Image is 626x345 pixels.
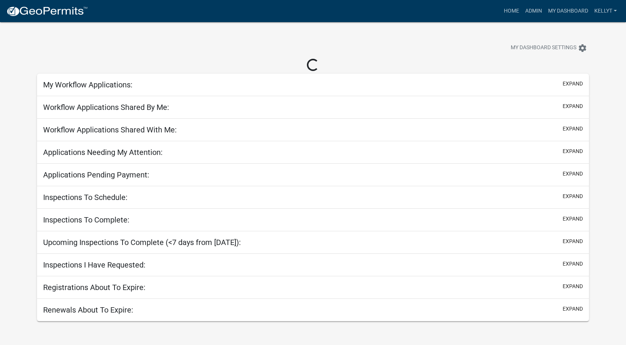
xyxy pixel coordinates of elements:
[43,305,133,314] h5: Renewals About To Expire:
[578,44,587,53] i: settings
[522,4,545,18] a: Admin
[563,147,583,155] button: expand
[43,260,145,269] h5: Inspections I Have Requested:
[43,103,169,112] h5: Workflow Applications Shared By Me:
[43,238,241,247] h5: Upcoming Inspections To Complete (<7 days from [DATE]):
[563,80,583,88] button: expand
[43,80,132,89] h5: My Workflow Applications:
[563,237,583,245] button: expand
[563,192,583,200] button: expand
[545,4,591,18] a: My Dashboard
[511,44,576,53] span: My Dashboard Settings
[43,148,163,157] h5: Applications Needing My Attention:
[43,215,129,224] h5: Inspections To Complete:
[43,125,177,134] h5: Workflow Applications Shared With Me:
[43,193,127,202] h5: Inspections To Schedule:
[505,40,593,55] button: My Dashboard Settingssettings
[501,4,522,18] a: Home
[563,102,583,110] button: expand
[563,170,583,178] button: expand
[563,215,583,223] button: expand
[563,260,583,268] button: expand
[563,125,583,133] button: expand
[563,305,583,313] button: expand
[563,282,583,290] button: expand
[43,170,149,179] h5: Applications Pending Payment:
[43,283,145,292] h5: Registrations About To Expire:
[591,4,620,18] a: kellyt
